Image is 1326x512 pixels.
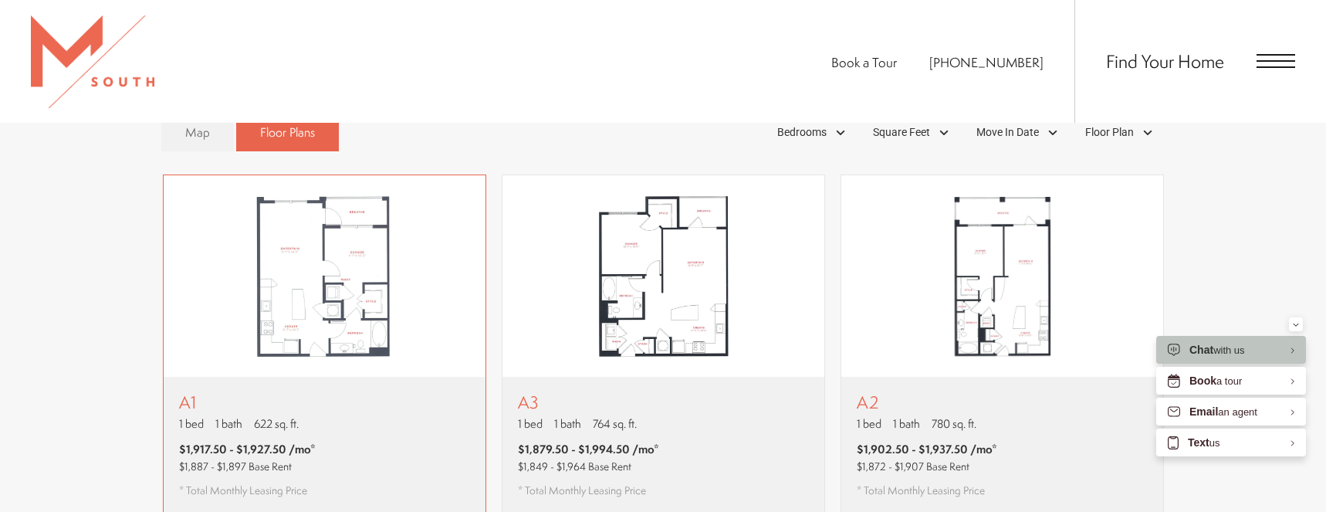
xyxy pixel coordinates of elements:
a: Call Us at 813-570-8014 [929,53,1044,71]
span: 1 bed [857,415,881,432]
span: * Total Monthly Leasing Price [518,483,646,498]
img: A3 - 1 bedroom floor plan layout with 1 bathroom and 764 square feet [502,175,824,378]
span: Square Feet [873,124,930,141]
span: Move In Date [976,124,1039,141]
span: 622 sq. ft. [254,415,299,432]
span: $1,879.50 - $1,994.50 /mo* [518,441,659,457]
img: A2 - 1 bedroom floor plan layout with 1 bathroom and 780 square feet [841,175,1163,378]
span: 780 sq. ft. [932,415,976,432]
span: 1 bath [893,415,920,432]
a: Book a Tour [831,53,897,71]
span: Map [185,124,210,141]
span: Floor Plan [1085,124,1134,141]
span: * Total Monthly Leasing Price [857,483,985,498]
span: 1 bath [215,415,242,432]
button: Open Menu [1257,54,1295,68]
span: $1,917.50 - $1,927.50 /mo* [179,441,316,457]
img: MSouth [31,15,154,108]
p: A2 [857,392,997,412]
span: Floor Plans [260,124,315,141]
img: A1 - 1 bedroom floor plan layout with 1 bathroom and 622 square feet [164,175,485,378]
span: 1 bed [179,415,204,432]
p: A1 [179,392,316,412]
span: 764 sq. ft. [593,415,637,432]
p: A3 [518,392,659,412]
span: 1 bed [518,415,543,432]
span: [PHONE_NUMBER] [929,53,1044,71]
span: 1 bath [554,415,581,432]
span: $1,887 - $1,897 Base Rent [179,459,292,473]
span: $1,849 - $1,964 Base Rent [518,459,631,473]
span: $1,902.50 - $1,937.50 /mo* [857,441,997,457]
span: $1,872 - $1,907 Base Rent [857,459,969,473]
span: Bedrooms [777,124,827,141]
span: * Total Monthly Leasing Price [179,483,307,498]
a: Find Your Home [1106,49,1224,73]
